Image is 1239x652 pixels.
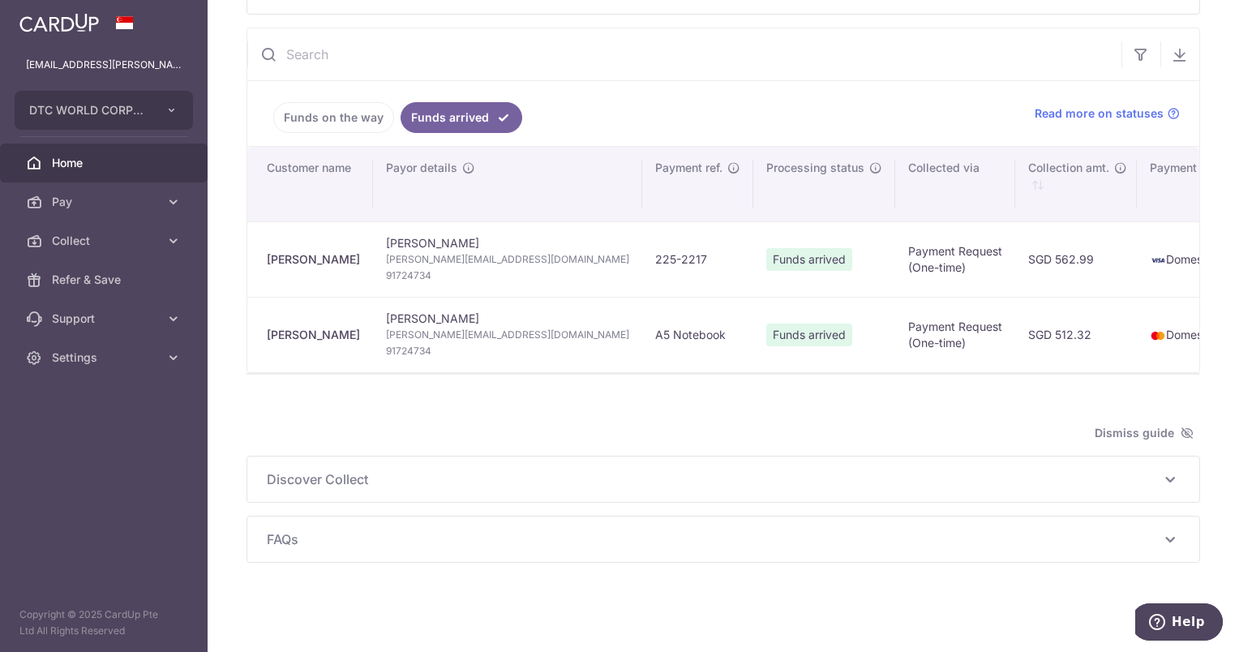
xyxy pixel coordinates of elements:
span: Processing status [766,160,864,176]
th: Collection amt. : activate to sort column ascending [1015,147,1137,221]
span: Funds arrived [766,324,852,346]
span: Home [52,155,159,171]
span: Refer & Save [52,272,159,288]
td: SGD 562.99 [1015,221,1137,297]
span: Dismiss guide [1095,423,1194,443]
span: [PERSON_NAME][EMAIL_ADDRESS][DOMAIN_NAME] [386,251,629,268]
th: Processing status [753,147,895,221]
th: Customer name [247,147,373,221]
th: Payor details [373,147,642,221]
span: Collection amt. [1028,160,1109,176]
span: Help [36,11,70,26]
span: 91724734 [386,343,629,359]
span: Read more on statuses [1035,105,1164,122]
span: Payor details [386,160,457,176]
a: Read more on statuses [1035,105,1180,122]
th: Payment ref. [642,147,753,221]
span: Pay [52,194,159,210]
input: Search [247,28,1121,80]
td: 225-2217 [642,221,753,297]
span: Funds arrived [766,248,852,271]
img: visa-sm-192604c4577d2d35970c8ed26b86981c2741ebd56154ab54ad91a526f0f24972.png [1150,252,1166,268]
div: [PERSON_NAME] [267,251,360,268]
td: Payment Request (One-time) [895,297,1015,372]
td: Payment Request (One-time) [895,221,1015,297]
span: Collect [52,233,159,249]
span: Discover Collect [267,470,1160,489]
span: [PERSON_NAME][EMAIL_ADDRESS][DOMAIN_NAME] [386,327,629,343]
div: [PERSON_NAME] [267,327,360,343]
td: [PERSON_NAME] [373,297,642,372]
td: A5 Notebook [642,297,753,372]
iframe: Opens a widget where you can find more information [1135,603,1223,644]
span: Support [52,311,159,327]
img: CardUp [19,13,99,32]
span: 91724734 [386,268,629,284]
th: Collected via [895,147,1015,221]
span: Payment ref. [655,160,722,176]
p: [EMAIL_ADDRESS][PERSON_NAME][DOMAIN_NAME] [26,57,182,73]
td: SGD 512.32 [1015,297,1137,372]
img: mastercard-sm-87a3fd1e0bddd137fecb07648320f44c262e2538e7db6024463105ddbc961eb2.png [1150,328,1166,344]
a: Funds arrived [401,102,522,133]
span: Settings [52,350,159,366]
td: [PERSON_NAME] [373,221,642,297]
p: Discover Collect [267,470,1180,489]
p: FAQs [267,530,1180,549]
a: Funds on the way [273,102,394,133]
span: FAQs [267,530,1160,549]
span: DTC WORLD CORPORATION PTE. LTD. [29,102,149,118]
button: DTC WORLD CORPORATION PTE. LTD. [15,91,193,130]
